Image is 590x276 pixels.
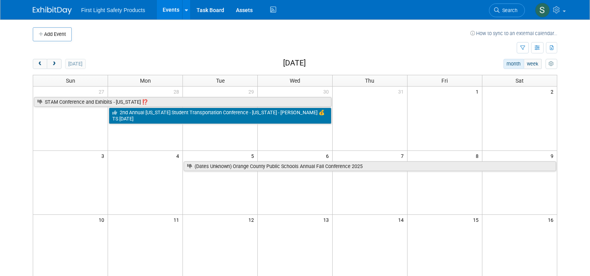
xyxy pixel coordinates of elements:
[365,78,374,84] span: Thu
[472,215,482,225] span: 15
[173,87,182,96] span: 28
[81,7,145,13] span: First Light Safety Products
[397,215,407,225] span: 14
[173,215,182,225] span: 11
[322,215,332,225] span: 13
[175,151,182,161] span: 4
[250,151,257,161] span: 5
[547,215,557,225] span: 16
[475,151,482,161] span: 8
[98,87,108,96] span: 27
[216,78,225,84] span: Tue
[500,7,517,13] span: Search
[400,151,407,161] span: 7
[535,3,550,18] img: Steph Willemsen
[550,151,557,161] span: 9
[109,108,331,124] a: 2nd Annual [US_STATE] Student Transportation Conference - [US_STATE] - [PERSON_NAME] 💰TS [DATE]
[475,87,482,96] span: 1
[546,59,557,69] button: myCustomButton
[140,78,151,84] span: Mon
[322,87,332,96] span: 30
[550,87,557,96] span: 2
[290,78,300,84] span: Wed
[470,30,557,36] a: How to sync to an external calendar...
[524,59,542,69] button: week
[33,7,72,14] img: ExhibitDay
[65,59,86,69] button: [DATE]
[397,87,407,96] span: 31
[101,151,108,161] span: 3
[98,215,108,225] span: 10
[503,59,524,69] button: month
[33,27,72,41] button: Add Event
[184,161,556,172] a: (Dates Unknown) Orange County Public Schools Annual Fall Conference 2025
[283,59,306,67] h2: [DATE]
[516,78,524,84] span: Sat
[248,87,257,96] span: 29
[248,215,257,225] span: 12
[489,4,525,17] a: Search
[549,62,554,67] i: Personalize Calendar
[47,59,61,69] button: next
[33,59,47,69] button: prev
[441,78,448,84] span: Fri
[325,151,332,161] span: 6
[66,78,75,84] span: Sun
[34,97,331,107] a: STAM Conference and Exhibits - [US_STATE] ⁉️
